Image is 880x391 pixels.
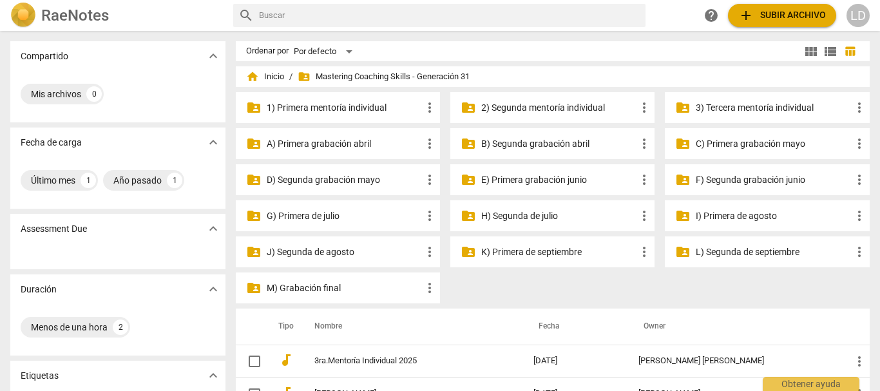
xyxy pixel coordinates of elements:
[206,221,221,236] span: expand_more
[289,72,292,82] span: /
[461,100,476,115] span: folder_shared
[852,100,867,115] span: more_vert
[675,244,691,260] span: folder_shared
[204,133,223,152] button: Mostrar más
[206,368,221,383] span: expand_more
[628,309,841,345] th: Owner
[840,42,859,61] button: Tabla
[21,283,57,296] p: Duración
[298,70,470,83] span: Mastering Coaching Skills - Generación 31
[31,174,75,187] div: Último mes
[700,4,723,27] a: Obtener ayuda
[422,136,437,151] span: more_vert
[314,356,487,366] a: 3ra.Mentoría Individual 2025
[268,309,299,345] th: Tipo
[481,209,636,223] p: H) Segunda de julio
[267,137,422,151] p: A) Primera grabación abril
[481,245,636,259] p: K) Primera de septiembre
[81,173,96,188] div: 1
[675,172,691,187] span: folder_shared
[422,280,437,296] span: more_vert
[113,319,128,335] div: 2
[246,70,284,83] span: Inicio
[246,172,262,187] span: folder_shared
[299,309,523,345] th: Nombre
[246,100,262,115] span: folder_shared
[847,4,870,27] button: LD
[852,244,867,260] span: more_vert
[852,136,867,151] span: more_vert
[675,208,691,224] span: folder_shared
[267,209,422,223] p: G) Primera de julio
[638,356,831,366] div: [PERSON_NAME] [PERSON_NAME]
[204,280,223,299] button: Mostrar más
[204,46,223,66] button: Mostrar más
[267,281,422,295] p: M) Grabación final
[267,101,422,115] p: 1) Primera mentoría individual
[823,44,838,59] span: view_list
[481,173,636,187] p: E) Primera grabación junio
[821,42,840,61] button: Lista
[481,137,636,151] p: B) Segunda grabación abril
[636,100,652,115] span: more_vert
[167,173,182,188] div: 1
[636,208,652,224] span: more_vert
[21,50,68,63] p: Compartido
[803,44,819,59] span: view_module
[696,173,851,187] p: F) Segunda grabación junio
[294,41,357,62] div: Por defecto
[422,244,437,260] span: more_vert
[696,209,851,223] p: I) Primera de agosto
[246,70,259,83] span: home
[801,42,821,61] button: Cuadrícula
[728,4,836,27] button: Subir
[696,245,851,259] p: L) Segunda de septiembre
[852,208,867,224] span: more_vert
[461,172,476,187] span: folder_shared
[844,45,856,57] span: table_chart
[204,366,223,385] button: Mostrar más
[238,8,254,23] span: search
[461,136,476,151] span: folder_shared
[86,86,102,102] div: 0
[41,6,109,24] h2: RaeNotes
[696,137,851,151] p: C) Primera grabación mayo
[636,172,652,187] span: more_vert
[246,136,262,151] span: folder_shared
[461,244,476,260] span: folder_shared
[763,377,859,391] div: Obtener ayuda
[298,70,311,83] span: folder_shared
[852,354,867,369] span: more_vert
[246,208,262,224] span: folder_shared
[636,136,652,151] span: more_vert
[21,222,87,236] p: Assessment Due
[675,100,691,115] span: folder_shared
[422,172,437,187] span: more_vert
[278,352,294,368] span: audiotrack
[636,244,652,260] span: more_vert
[267,245,422,259] p: J) Segunda de agosto
[246,244,262,260] span: folder_shared
[696,101,851,115] p: 3) Tercera mentoría individual
[852,172,867,187] span: more_vert
[206,281,221,297] span: expand_more
[246,280,262,296] span: folder_shared
[738,8,826,23] span: Subir archivo
[10,3,223,28] a: LogoRaeNotes
[113,174,162,187] div: Año pasado
[21,369,59,383] p: Etiquetas
[10,3,36,28] img: Logo
[206,48,221,64] span: expand_more
[246,46,289,56] div: Ordenar por
[461,208,476,224] span: folder_shared
[206,135,221,150] span: expand_more
[481,101,636,115] p: 2) Segunda mentoría individual
[21,136,82,149] p: Fecha de carga
[31,321,108,334] div: Menos de una hora
[204,219,223,238] button: Mostrar más
[523,345,628,377] td: [DATE]
[259,5,641,26] input: Buscar
[267,173,422,187] p: D) Segunda grabación mayo
[422,208,437,224] span: more_vert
